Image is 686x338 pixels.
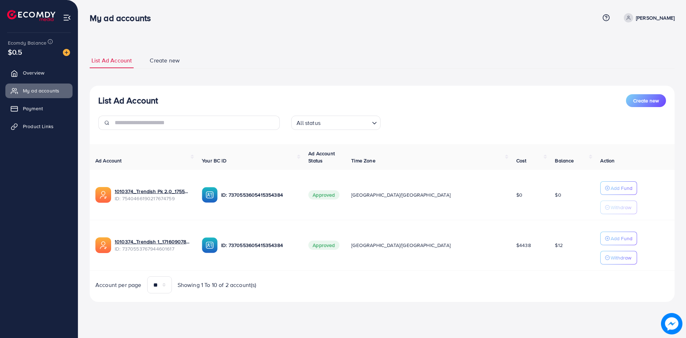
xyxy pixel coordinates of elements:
[661,313,682,334] img: image
[621,13,675,22] a: [PERSON_NAME]
[95,281,141,289] span: Account per page
[5,119,73,133] a: Product Links
[5,66,73,80] a: Overview
[115,238,190,253] div: <span class='underline'>1010374_Trendish 1_1716090785807</span></br>7370553767944601617
[98,95,158,106] h3: List Ad Account
[600,201,637,214] button: Withdraw
[202,187,218,203] img: ic-ba-acc.ded83a64.svg
[115,188,190,195] a: 1010374_Trendish Pk 2.0_1755652074624
[308,241,339,250] span: Approved
[600,251,637,264] button: Withdraw
[23,87,59,94] span: My ad accounts
[611,234,632,243] p: Add Fund
[555,191,561,198] span: $0
[178,281,257,289] span: Showing 1 To 10 of 2 account(s)
[95,157,122,164] span: Ad Account
[626,94,666,107] button: Create new
[516,191,522,198] span: $0
[295,118,322,128] span: All status
[221,191,297,199] p: ID: 7370553605415354384
[308,150,335,164] span: Ad Account Status
[115,245,190,252] span: ID: 7370553767944601617
[308,190,339,200] span: Approved
[8,39,46,46] span: Ecomdy Balance
[516,157,527,164] span: Cost
[611,253,631,262] p: Withdraw
[150,56,180,65] span: Create new
[63,49,70,56] img: image
[63,14,71,22] img: menu
[8,47,23,57] span: $0.5
[202,157,227,164] span: Your BC ID
[516,242,531,249] span: $4438
[115,195,190,202] span: ID: 7540466190217674759
[555,242,562,249] span: $12
[95,237,111,253] img: ic-ads-acc.e4c84228.svg
[221,241,297,249] p: ID: 7370553605415354384
[600,181,637,195] button: Add Fund
[323,116,369,128] input: Search for option
[636,14,675,22] p: [PERSON_NAME]
[23,105,43,112] span: Payment
[115,188,190,202] div: <span class='underline'>1010374_Trendish Pk 2.0_1755652074624</span></br>7540466190217674759
[5,84,73,98] a: My ad accounts
[115,238,190,245] a: 1010374_Trendish 1_1716090785807
[351,242,451,249] span: [GEOGRAPHIC_DATA]/[GEOGRAPHIC_DATA]
[291,116,381,130] div: Search for option
[600,157,615,164] span: Action
[7,10,55,21] img: logo
[611,184,632,192] p: Add Fund
[5,101,73,116] a: Payment
[91,56,132,65] span: List Ad Account
[23,69,44,76] span: Overview
[611,203,631,212] p: Withdraw
[202,237,218,253] img: ic-ba-acc.ded83a64.svg
[351,157,375,164] span: Time Zone
[351,191,451,198] span: [GEOGRAPHIC_DATA]/[GEOGRAPHIC_DATA]
[90,13,156,23] h3: My ad accounts
[23,123,54,130] span: Product Links
[95,187,111,203] img: ic-ads-acc.e4c84228.svg
[633,97,659,104] span: Create new
[555,157,574,164] span: Balance
[600,232,637,245] button: Add Fund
